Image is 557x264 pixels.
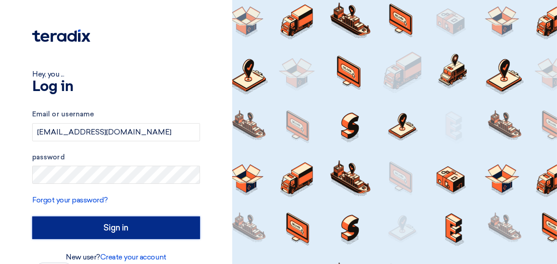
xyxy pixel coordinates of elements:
[32,123,200,141] input: Enter your business email or username
[32,153,65,161] font: password
[32,29,90,42] img: Teradix logo
[66,253,100,261] font: New user?
[32,196,108,204] a: Forgot your password?
[32,80,73,94] font: Log in
[32,110,94,118] font: Email or username
[32,216,200,239] input: Sign in
[100,253,166,261] a: Create your account
[32,70,64,78] font: Hey, you ...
